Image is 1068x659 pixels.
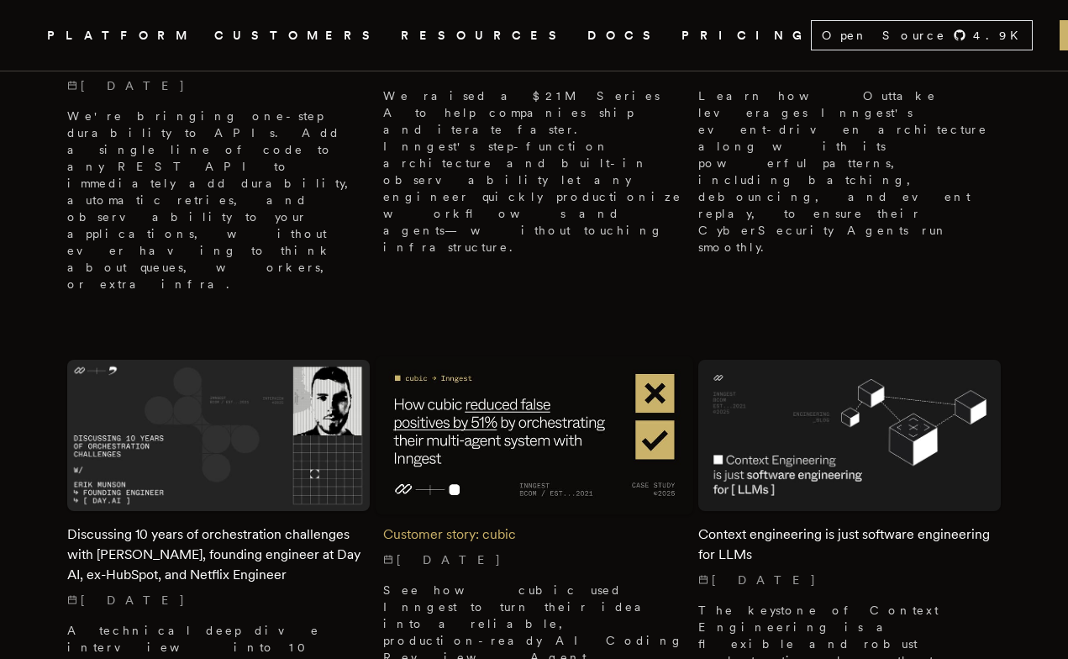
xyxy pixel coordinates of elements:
[822,27,946,44] span: Open Source
[698,525,1001,565] h2: Context engineering is just software engineering for LLMs
[67,108,370,293] p: We're bringing one-step durability to APIs. Add a single line of code to any REST API to immediat...
[587,25,661,46] a: DOCS
[67,360,370,511] img: Featured image for Discussing 10 years of orchestration challenges with Erik Munson, founding eng...
[67,525,370,585] h2: Discussing 10 years of orchestration challenges with [PERSON_NAME], founding engineer at Day AI, ...
[698,572,1001,588] p: [DATE]
[698,360,1001,511] img: Featured image for Context engineering is just software engineering for LLMs blog post
[376,356,693,514] img: Featured image for Customer story: cubic blog post
[67,592,370,609] p: [DATE]
[214,25,381,46] a: CUSTOMERS
[47,25,194,46] button: PLATFORM
[383,525,686,545] h2: Customer story: cubic
[383,551,686,568] p: [DATE]
[698,87,1001,256] p: Learn how Outtake leverages Inngest's event-driven architecture along with its powerful patterns,...
[401,25,567,46] button: RESOURCES
[383,87,686,256] p: We raised a $21M Series A to help companies ship and iterate faster. Inngest's step-function arch...
[67,77,370,94] p: [DATE]
[973,27,1029,44] span: 4.9 K
[681,25,811,46] a: PRICING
